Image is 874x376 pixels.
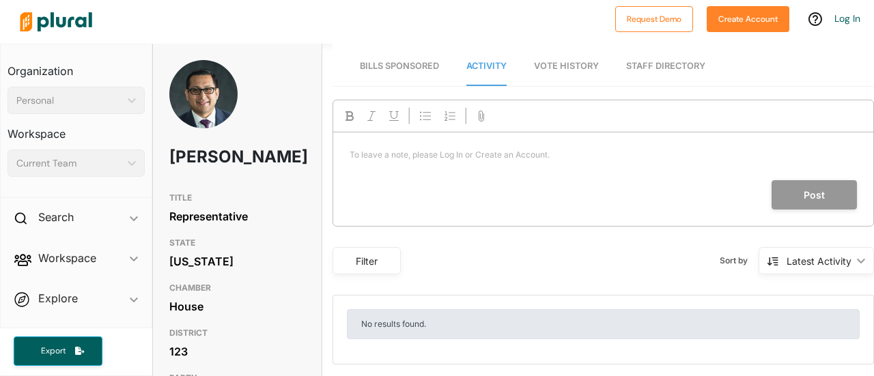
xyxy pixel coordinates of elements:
a: Vote History [534,47,599,86]
div: No results found. [347,309,860,339]
button: Export [14,336,102,366]
h3: DISTRICT [169,325,305,341]
a: Staff Directory [626,47,705,86]
a: Request Demo [615,11,693,25]
button: Create Account [707,6,789,32]
div: Current Team [16,156,122,171]
img: Headshot of Diego Bernal [169,60,238,156]
h1: [PERSON_NAME] [169,136,251,177]
div: Representative [169,206,305,227]
span: Activity [466,61,507,71]
div: Latest Activity [787,254,851,268]
button: Request Demo [615,6,693,32]
a: Log In [834,12,860,25]
button: Post [772,180,857,209]
div: House [169,296,305,317]
span: Export [31,345,75,357]
a: Bills Sponsored [360,47,439,86]
h3: CHAMBER [169,280,305,296]
h3: Workspace [8,114,145,144]
span: Bills Sponsored [360,61,439,71]
span: Sort by [720,255,759,267]
div: [US_STATE] [169,251,305,272]
h3: Organization [8,51,145,81]
h3: TITLE [169,190,305,206]
h2: Search [38,209,74,225]
div: Filter [341,254,392,268]
a: Activity [466,47,507,86]
div: 123 [169,341,305,362]
span: Vote History [534,61,599,71]
h3: STATE [169,235,305,251]
a: Create Account [707,11,789,25]
div: Personal [16,93,122,108]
